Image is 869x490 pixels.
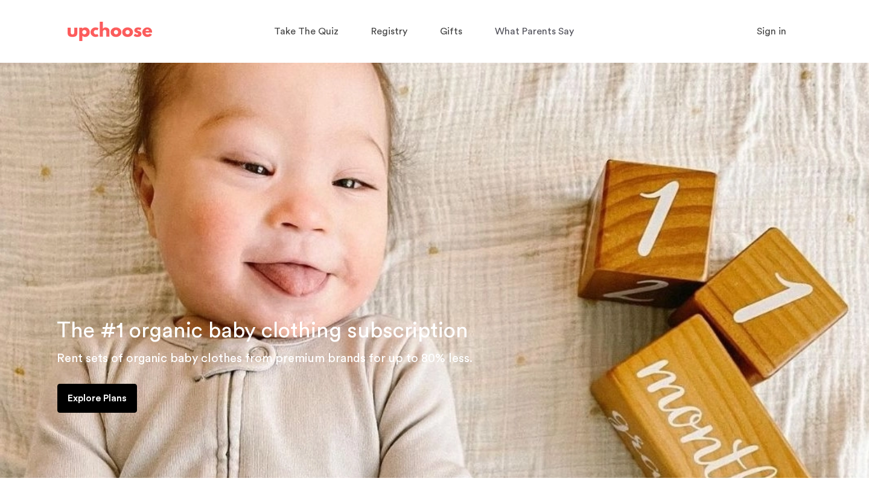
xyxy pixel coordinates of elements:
[57,384,137,413] a: Explore Plans
[742,19,801,43] button: Sign in
[371,27,407,36] span: Registry
[68,391,127,406] p: Explore Plans
[57,349,855,368] p: Rent sets of organic baby clothes from premium brands for up to 80% less.
[68,22,152,41] img: UpChoose
[495,27,574,36] span: What Parents Say
[274,27,339,36] span: Take The Quiz
[440,20,466,43] a: Gifts
[68,19,152,44] a: UpChoose
[495,20,578,43] a: What Parents Say
[440,27,462,36] span: Gifts
[274,20,342,43] a: Take The Quiz
[371,20,411,43] a: Registry
[57,320,468,342] span: The #1 organic baby clothing subscription
[757,27,786,36] span: Sign in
